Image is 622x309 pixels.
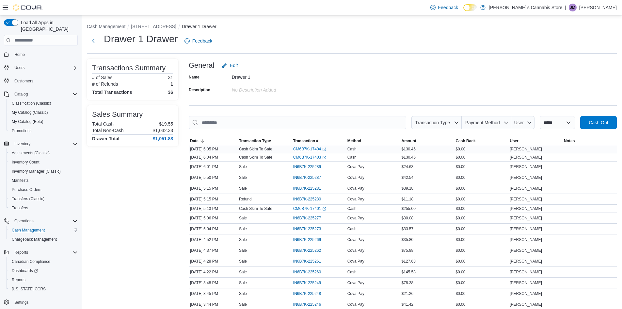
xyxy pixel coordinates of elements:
[293,291,321,296] span: IN6B7K-225248
[454,225,508,233] div: $0.00
[454,214,508,222] div: $0.00
[565,4,566,11] p: |
[92,81,118,87] h6: # of Refunds
[9,276,28,284] a: Reports
[293,175,321,180] span: IN6B7K-225287
[454,236,508,244] div: $0.00
[1,76,80,86] button: Customers
[9,186,44,194] a: Purchase Orders
[13,4,42,11] img: Cova
[293,226,321,232] span: IN6B7K-225273
[454,290,508,298] div: $0.00
[347,291,364,296] span: Cova Pay
[1,216,80,226] button: Operations
[131,24,176,29] button: [STREET_ADDRESS]
[580,116,617,129] button: Cash Out
[508,137,563,145] button: User
[230,62,238,69] span: Edit
[402,248,414,253] span: $75.88
[465,120,500,125] span: Payment Method
[1,298,80,307] button: Settings
[189,214,238,222] div: [DATE] 5:06 PM
[454,145,508,153] div: $0.00
[293,195,327,203] button: IN6B7K-225280
[7,167,80,176] button: Inventory Manager (Classic)
[12,119,43,124] span: My Catalog (Beta)
[510,138,518,144] span: User
[454,153,508,161] div: $0.00
[293,279,327,287] button: IN6B7K-225249
[9,118,78,126] span: My Catalog (Beta)
[12,277,25,283] span: Reports
[92,111,143,118] h3: Sales Summary
[347,138,361,144] span: Method
[182,24,216,29] button: Drawer 1 Drawer
[14,78,33,84] span: Customers
[14,250,28,255] span: Reports
[293,302,321,307] span: IN6B7K-225246
[239,248,247,253] p: Sale
[9,195,47,203] a: Transfers (Classic)
[510,206,542,211] span: [PERSON_NAME]
[12,51,27,59] a: Home
[454,257,508,265] div: $0.00
[428,1,461,14] a: Feedback
[92,90,132,95] h4: Total Transactions
[510,248,542,253] span: [PERSON_NAME]
[9,285,78,293] span: Washington CCRS
[9,167,63,175] a: Inventory Manager (Classic)
[239,259,247,264] p: Sale
[12,77,36,85] a: Customers
[12,286,46,292] span: [US_STATE] CCRS
[9,149,52,157] a: Adjustments (Classic)
[347,175,364,180] span: Cova Pay
[322,156,326,160] svg: External link
[87,23,617,31] nav: An example of EuiBreadcrumbs
[402,175,414,180] span: $42.54
[9,109,51,116] a: My Catalog (Classic)
[402,280,414,285] span: $78.38
[510,302,542,307] span: [PERSON_NAME]
[9,226,78,234] span: Cash Management
[293,280,321,285] span: IN6B7K-225249
[12,90,30,98] button: Catalog
[12,228,45,233] span: Cash Management
[7,117,80,126] button: My Catalog (Beta)
[239,186,247,191] p: Sale
[402,291,414,296] span: $21.26
[293,215,321,221] span: IN6B7K-225277
[463,4,477,11] input: Dark Mode
[1,90,80,99] button: Catalog
[454,195,508,203] div: $0.00
[92,121,114,127] h6: Total Cash
[7,257,80,266] button: Canadian Compliance
[1,248,80,257] button: Reports
[92,64,166,72] h3: Transactions Summary
[12,217,78,225] span: Operations
[87,24,125,29] button: Cash Management
[293,197,321,202] span: IN6B7K-225280
[9,267,40,275] a: Dashboards
[510,259,542,264] span: [PERSON_NAME]
[293,257,327,265] button: IN6B7K-225261
[189,247,238,254] div: [DATE] 4:37 PM
[347,197,364,202] span: Cova Pay
[14,141,30,146] span: Inventory
[189,236,238,244] div: [DATE] 4:52 PM
[12,237,57,242] span: Chargeback Management
[189,205,238,213] div: [DATE] 5:13 PM
[239,302,247,307] p: Sale
[510,280,542,285] span: [PERSON_NAME]
[293,206,326,211] a: CM6B7K-17401External link
[159,121,173,127] p: $19.55
[12,101,51,106] span: Classification (Classic)
[189,163,238,171] div: [DATE] 6:01 PM
[454,184,508,192] div: $0.00
[293,174,327,181] button: IN6B7K-225287
[455,138,475,144] span: Cash Back
[510,237,542,242] span: [PERSON_NAME]
[7,194,80,203] button: Transfers (Classic)
[402,138,416,144] span: Amount
[9,177,31,184] a: Manifests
